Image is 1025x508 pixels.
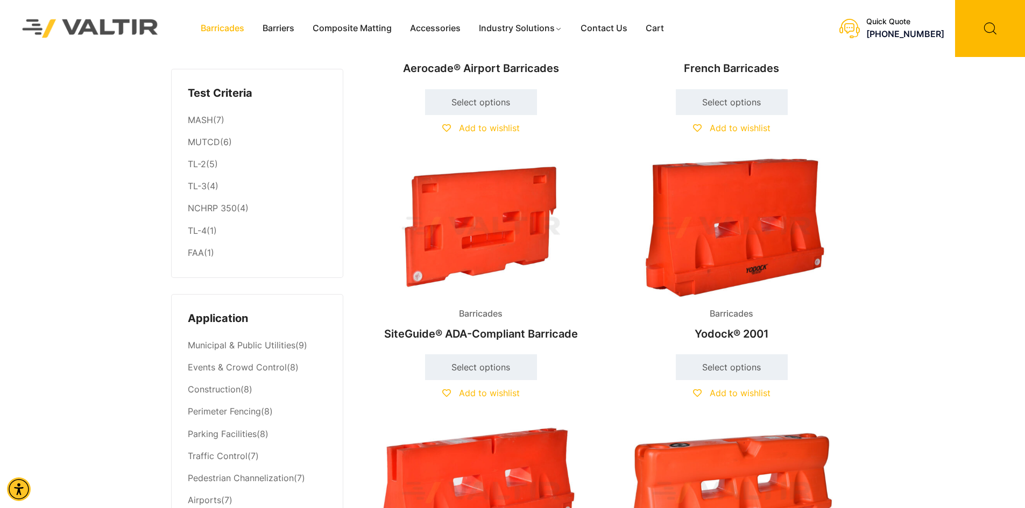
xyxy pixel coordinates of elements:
[676,354,788,380] a: Select options for “Yodock® 2001”
[616,158,848,346] a: BarricadesYodock® 2001
[192,20,253,37] a: Barricades
[676,89,788,115] a: Select options for “French Barricades”
[693,123,770,133] a: Add to wishlist
[188,242,327,261] li: (1)
[188,445,327,467] li: (7)
[8,5,173,52] img: Valtir Rentals
[866,17,944,26] div: Quick Quote
[188,115,213,125] a: MASH
[710,388,770,398] span: Add to wishlist
[303,20,401,37] a: Composite Matting
[188,311,327,327] h4: Application
[866,29,944,40] a: call (888) 496-3625
[188,362,287,373] a: Events & Crowd Control
[188,181,207,191] a: TL-3
[188,335,327,357] li: (9)
[188,473,294,483] a: Pedestrian Channelization
[188,137,220,147] a: MUTCD
[253,20,303,37] a: Barriers
[571,20,637,37] a: Contact Us
[188,401,327,423] li: (8)
[188,198,327,220] li: (4)
[442,123,520,133] a: Add to wishlist
[451,306,511,322] span: Barricades
[188,220,327,242] li: (1)
[470,20,571,37] a: Industry Solutions
[188,203,237,213] a: NCHRP 350
[365,158,597,346] a: BarricadesSiteGuide® ADA-Compliant Barricade
[616,322,848,346] h2: Yodock® 2001
[188,379,327,401] li: (8)
[425,354,537,380] a: Select options for “SiteGuide® ADA-Compliant Barricade”
[616,56,848,80] h2: French Barricades
[188,495,221,505] a: Airports
[459,123,520,133] span: Add to wishlist
[365,158,597,297] img: Barricades
[188,467,327,489] li: (7)
[188,85,327,102] h4: Test Criteria
[702,306,761,322] span: Barricades
[188,423,327,445] li: (8)
[693,388,770,398] a: Add to wishlist
[188,247,204,258] a: FAA
[188,384,241,395] a: Construction
[188,340,295,350] a: Municipal & Public Utilities
[442,388,520,398] a: Add to wishlist
[616,158,848,297] img: Barricades
[365,56,597,80] h2: Aerocade® Airport Barricades
[188,109,327,131] li: (7)
[188,450,248,461] a: Traffic Control
[401,20,470,37] a: Accessories
[459,388,520,398] span: Add to wishlist
[710,123,770,133] span: Add to wishlist
[637,20,673,37] a: Cart
[7,477,31,501] div: Accessibility Menu
[188,406,261,417] a: Perimeter Fencing
[365,322,597,346] h2: SiteGuide® ADA-Compliant Barricade
[188,176,327,198] li: (4)
[188,159,206,169] a: TL-2
[188,154,327,176] li: (5)
[188,357,327,379] li: (8)
[188,225,207,236] a: TL-4
[425,89,537,115] a: Select options for “Aerocade® Airport Barricades”
[188,132,327,154] li: (6)
[188,428,257,439] a: Parking Facilities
